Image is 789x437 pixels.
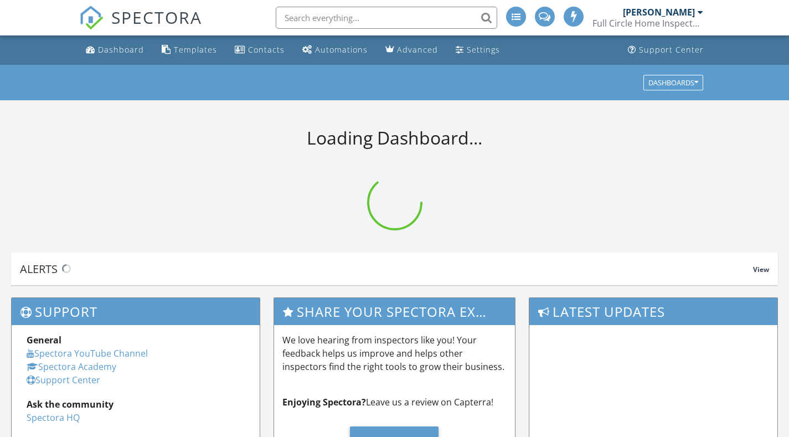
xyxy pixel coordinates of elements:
[623,7,695,18] div: [PERSON_NAME]
[282,333,507,373] p: We love hearing from inspectors like you! Your feedback helps us improve and helps other inspecto...
[81,40,148,60] a: Dashboard
[248,44,285,55] div: Contacts
[315,44,368,55] div: Automations
[753,265,769,274] span: View
[174,44,217,55] div: Templates
[639,44,704,55] div: Support Center
[648,79,698,86] div: Dashboards
[27,412,80,424] a: Spectora HQ
[79,6,104,30] img: The Best Home Inspection Software - Spectora
[529,298,777,325] h3: Latest Updates
[276,7,497,29] input: Search everything...
[298,40,372,60] a: Automations (Advanced)
[20,261,753,276] div: Alerts
[157,40,221,60] a: Templates
[451,40,504,60] a: Settings
[27,398,245,411] div: Ask the community
[643,75,703,90] button: Dashboards
[467,44,500,55] div: Settings
[12,298,260,325] h3: Support
[381,40,442,60] a: Advanced
[282,396,366,408] strong: Enjoying Spectora?
[623,40,708,60] a: Support Center
[592,18,703,29] div: Full Circle Home Inspectors
[27,334,61,346] strong: General
[98,44,144,55] div: Dashboard
[27,347,148,359] a: Spectora YouTube Channel
[230,40,289,60] a: Contacts
[274,298,515,325] h3: Share Your Spectora Experience
[79,15,202,38] a: SPECTORA
[111,6,202,29] span: SPECTORA
[397,44,438,55] div: Advanced
[27,361,116,373] a: Spectora Academy
[27,374,100,386] a: Support Center
[282,395,507,409] p: Leave us a review on Capterra!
